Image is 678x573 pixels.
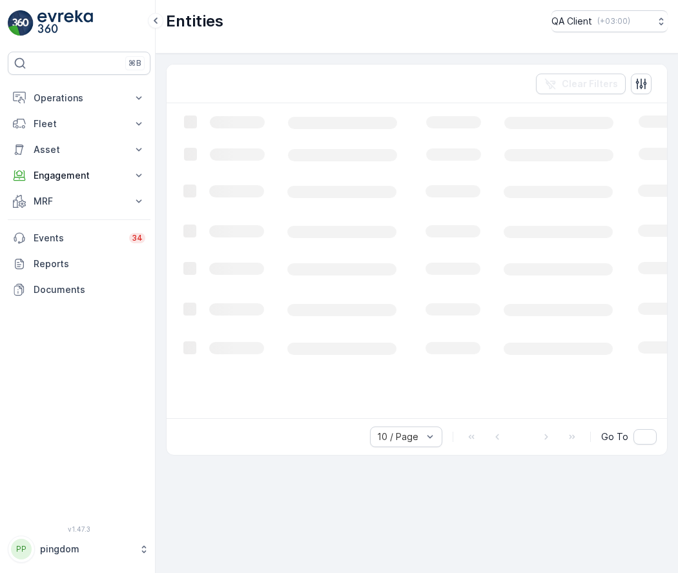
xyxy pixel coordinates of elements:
[37,10,93,36] img: logo_light-DOdMpM7g.png
[8,188,150,214] button: MRF
[8,225,150,251] a: Events34
[8,85,150,111] button: Operations
[34,257,145,270] p: Reports
[34,143,125,156] p: Asset
[40,543,132,556] p: pingdom
[166,11,223,32] p: Entities
[8,525,150,533] span: v 1.47.3
[551,10,668,32] button: QA Client(+03:00)
[132,233,143,243] p: 34
[8,277,150,303] a: Documents
[8,10,34,36] img: logo
[11,539,32,559] div: PP
[8,536,150,563] button: PPpingdom
[536,74,626,94] button: Clear Filters
[34,283,145,296] p: Documents
[128,58,141,68] p: ⌘B
[34,195,125,208] p: MRF
[8,251,150,277] a: Reports
[601,430,628,443] span: Go To
[551,15,592,28] p: QA Client
[8,137,150,163] button: Asset
[562,77,618,90] p: Clear Filters
[34,169,125,182] p: Engagement
[597,16,630,26] p: ( +03:00 )
[8,111,150,137] button: Fleet
[34,92,125,105] p: Operations
[34,232,121,245] p: Events
[8,163,150,188] button: Engagement
[34,117,125,130] p: Fleet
